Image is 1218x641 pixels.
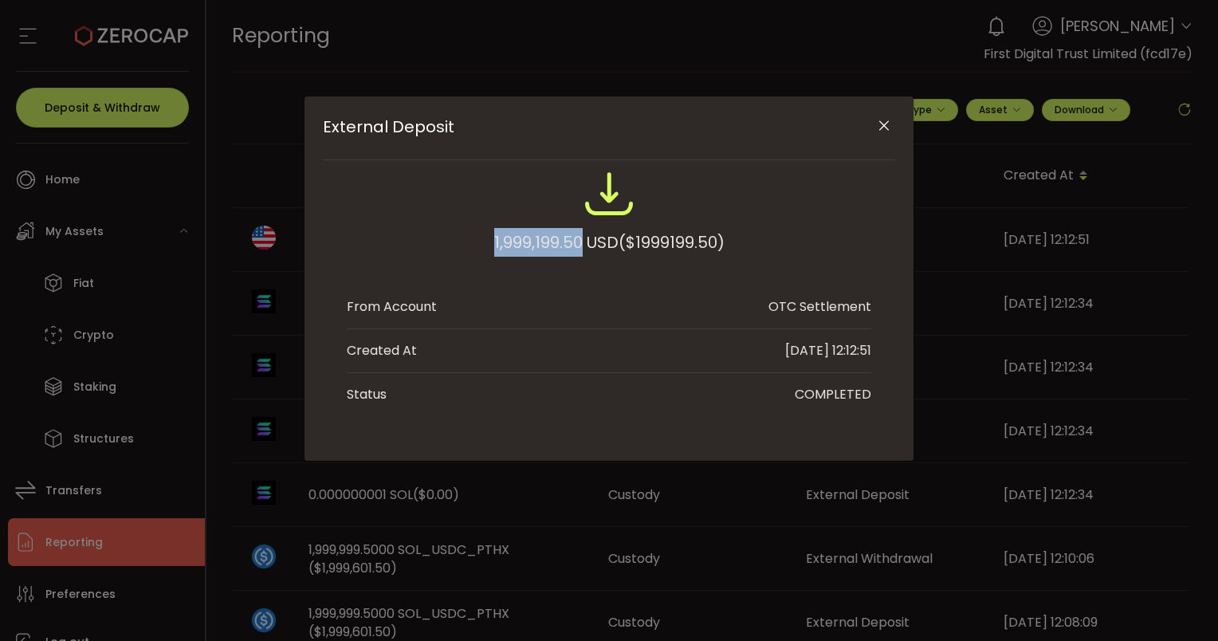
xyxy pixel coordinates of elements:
div: Created At [347,341,417,360]
div: OTC Settlement [768,297,871,317]
div: COMPLETED [795,385,871,404]
iframe: Chat Widget [1138,564,1218,641]
button: Close [870,112,898,140]
div: [DATE] 12:12:51 [785,341,871,360]
span: External Deposit [323,117,838,136]
span: ($1999199.50) [619,228,725,257]
div: Status [347,385,387,404]
div: 1,999,199.50 USD [494,228,725,257]
div: From Account [347,297,437,317]
div: External Deposit [304,96,913,461]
